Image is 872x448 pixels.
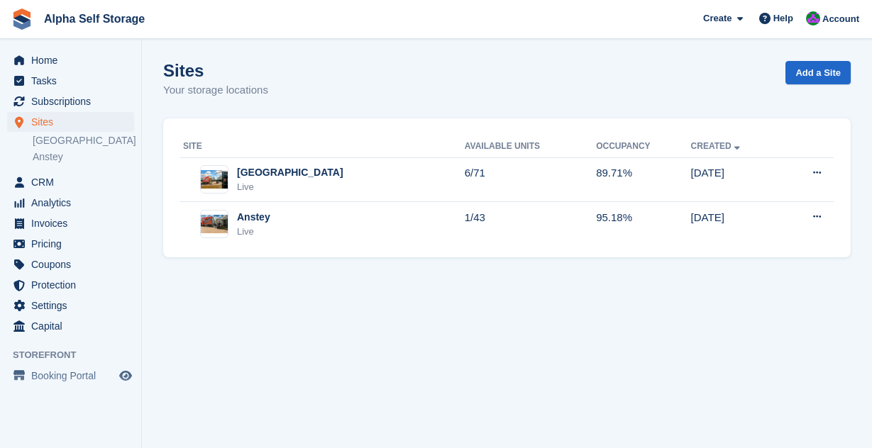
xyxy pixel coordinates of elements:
a: menu [7,91,134,111]
span: Booking Portal [31,366,116,386]
a: menu [7,71,134,91]
span: Home [31,50,116,70]
div: Live [237,225,270,239]
span: Account [822,12,859,26]
a: menu [7,234,134,254]
img: Image of Leicester Airport site [201,170,228,189]
div: Anstey [237,210,270,225]
a: Alpha Self Storage [38,7,150,30]
th: Site [180,135,465,158]
a: Add a Site [785,61,851,84]
a: Anstey [33,150,134,164]
td: 95.18% [596,202,690,246]
h1: Sites [163,61,268,80]
span: Tasks [31,71,116,91]
span: Protection [31,275,116,295]
td: [DATE] [691,157,782,202]
a: menu [7,254,134,274]
th: Occupancy [596,135,690,158]
span: CRM [31,172,116,192]
span: Help [773,11,793,26]
span: Settings [31,296,116,315]
th: Available Units [465,135,596,158]
span: Sites [31,112,116,132]
span: Storefront [13,348,141,362]
img: James Bambury [806,11,820,26]
p: Your storage locations [163,82,268,99]
a: menu [7,50,134,70]
a: menu [7,296,134,315]
span: Coupons [31,254,116,274]
div: [GEOGRAPHIC_DATA] [237,165,343,180]
a: Created [691,141,743,151]
span: Subscriptions [31,91,116,111]
img: stora-icon-8386f47178a22dfd0bd8f6a31ec36ba5ce8667c1dd55bd0f319d3a0aa187defe.svg [11,9,33,30]
a: menu [7,193,134,213]
td: 1/43 [465,202,596,246]
span: Analytics [31,193,116,213]
td: 6/71 [465,157,596,202]
td: 89.71% [596,157,690,202]
a: menu [7,112,134,132]
a: menu [7,213,134,233]
span: Invoices [31,213,116,233]
span: Capital [31,316,116,336]
a: menu [7,275,134,295]
a: Preview store [117,367,134,384]
a: menu [7,366,134,386]
img: Image of Anstey site [201,215,228,233]
span: Pricing [31,234,116,254]
a: menu [7,172,134,192]
div: Live [237,180,343,194]
span: Create [703,11,732,26]
a: [GEOGRAPHIC_DATA] [33,134,134,147]
td: [DATE] [691,202,782,246]
a: menu [7,316,134,336]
